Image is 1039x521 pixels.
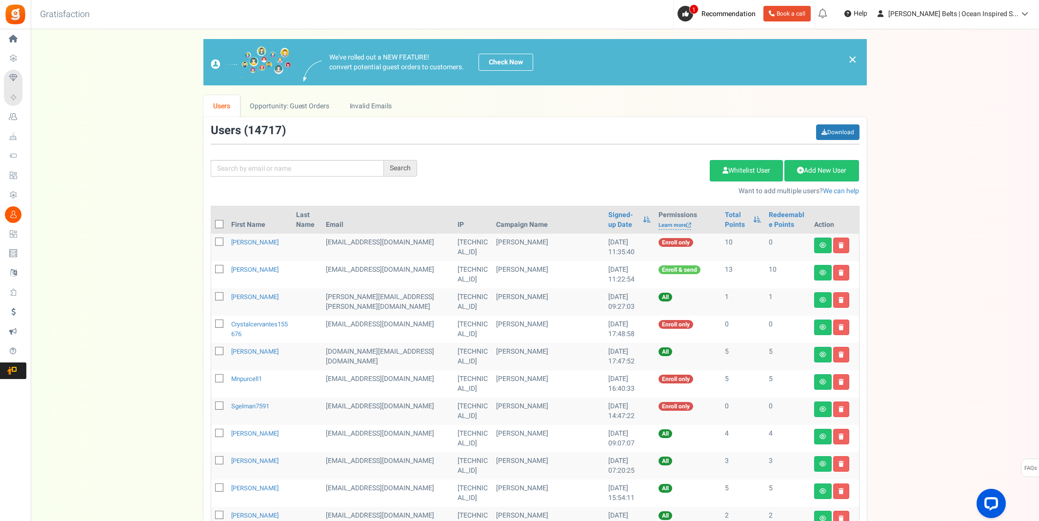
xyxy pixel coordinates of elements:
i: View details [819,461,826,467]
td: [TECHNICAL_ID] [454,480,492,507]
td: [PERSON_NAME] [492,343,604,370]
span: 1 [689,4,699,14]
td: [TECHNICAL_ID] [454,288,492,316]
a: × [848,54,857,65]
td: 3 [765,452,810,480]
td: [TECHNICAL_ID] [454,452,492,480]
span: 14717 [248,122,282,139]
span: All [659,484,672,493]
td: 13 [721,261,765,288]
i: View details [819,406,826,412]
td: 0 [765,234,810,261]
td: [DATE] 17:47:52 [604,343,654,370]
span: All [659,347,672,356]
td: [DATE] 11:22:54 [604,261,654,288]
a: Signed-up Date [608,210,638,230]
i: Delete user [839,379,844,385]
span: [PERSON_NAME] Belts | Ocean Inspired S... [888,9,1019,19]
th: Action [810,206,859,234]
a: [PERSON_NAME] [231,483,279,493]
td: [PERSON_NAME] [492,452,604,480]
td: [TECHNICAL_ID] [454,261,492,288]
td: [TECHNICAL_ID] [454,370,492,398]
td: 3 [721,452,765,480]
i: Delete user [839,352,844,358]
th: Campaign Name [492,206,604,234]
a: Learn more [659,221,691,230]
a: mnpurcell1 [231,374,262,383]
h3: Users ( ) [211,124,286,137]
th: IP [454,206,492,234]
td: 5 [721,480,765,507]
th: Permissions [655,206,721,234]
td: [TECHNICAL_ID] [454,398,492,425]
i: Delete user [839,242,844,248]
td: General [322,398,454,425]
span: Enroll & send [659,265,700,274]
i: View details [819,242,826,248]
span: All [659,457,672,465]
a: Book a call [763,6,811,21]
td: 0 [721,398,765,425]
a: [PERSON_NAME] [231,511,279,520]
td: [PERSON_NAME] [492,316,604,343]
a: Help [840,6,871,21]
a: Users [203,95,240,117]
a: Check Now [479,54,533,71]
a: Invalid Emails [340,95,401,117]
td: 5 [765,343,810,370]
td: 5 [721,343,765,370]
td: [PERSON_NAME] [492,370,604,398]
span: Recommendation [701,9,756,19]
td: [DATE] 17:48:58 [604,316,654,343]
span: Enroll only [659,402,693,411]
td: [TECHNICAL_ID] [454,316,492,343]
img: images [211,46,291,78]
input: Search by email or name [211,160,384,177]
td: [TECHNICAL_ID] [454,234,492,261]
td: 1 [721,288,765,316]
i: Delete user [839,488,844,494]
td: [EMAIL_ADDRESS][DOMAIN_NAME] [322,425,454,452]
i: View details [819,434,826,440]
a: [PERSON_NAME] [231,265,279,274]
a: [PERSON_NAME] [231,292,279,301]
td: 0 [721,316,765,343]
a: [PERSON_NAME] [231,429,279,438]
td: 0 [765,316,810,343]
i: Delete user [839,434,844,440]
a: We can help [823,186,859,196]
i: View details [819,379,826,385]
i: View details [819,270,826,276]
td: [DATE] 11:35:40 [604,234,654,261]
a: Total Points [725,210,748,230]
i: View details [819,488,826,494]
i: View details [819,324,826,330]
i: Delete user [839,270,844,276]
span: FAQs [1024,459,1037,478]
span: Enroll only [659,375,693,383]
i: View details [819,297,826,303]
td: 1 [765,288,810,316]
td: General [322,316,454,343]
p: We've rolled out a NEW FEATURE! convert potential guest orders to customers. [329,53,464,72]
td: 5 [721,370,765,398]
td: [EMAIL_ADDRESS][DOMAIN_NAME] [322,480,454,507]
td: [DATE] 09:27:03 [604,288,654,316]
td: [DATE] 09:07:07 [604,425,654,452]
p: Want to add multiple users? [432,186,859,196]
th: First Name [227,206,293,234]
td: [PERSON_NAME] [492,398,604,425]
a: [PERSON_NAME] [231,347,279,356]
i: View details [819,352,826,358]
i: Delete user [839,406,844,412]
td: [DATE] 15:54:11 [604,480,654,507]
td: [DATE] 16:40:33 [604,370,654,398]
a: Redeemable Points [769,210,806,230]
td: [PERSON_NAME] [492,261,604,288]
a: Opportunity: Guest Orders [240,95,339,117]
td: [DOMAIN_NAME][EMAIL_ADDRESS][DOMAIN_NAME] [322,343,454,370]
td: [PERSON_NAME] [492,234,604,261]
th: Last Name [292,206,322,234]
td: 10 [765,261,810,288]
